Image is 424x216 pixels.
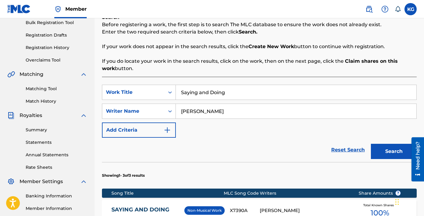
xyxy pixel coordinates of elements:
[102,122,176,138] button: Add Criteria
[164,126,171,134] img: 9d2ae6d4665cec9f34b9.svg
[260,190,350,197] div: Writers
[7,71,15,78] img: Matching
[365,5,373,13] img: search
[5,4,13,32] div: Need help?
[20,112,42,119] span: Royalties
[7,5,31,13] img: MLC Logo
[26,32,87,38] a: Registration Drafts
[26,127,87,133] a: Summary
[404,3,417,15] div: User Menu
[381,5,389,13] img: help
[111,206,181,215] a: SAYING AND DOING
[395,6,401,12] div: Notifications
[80,71,87,78] img: expand
[20,178,63,185] span: Member Settings
[80,112,87,119] img: expand
[230,207,260,214] div: X7390A
[54,5,62,13] img: Top Rightsholder
[363,203,396,207] span: Total Known Shares
[102,43,417,50] p: If your work does not appear in the search results, click the button to continue with registration.
[106,89,161,96] div: Work Title
[102,85,417,162] form: Search Form
[26,57,87,63] a: Overclaims Tool
[328,143,368,157] a: Reset Search
[7,178,15,185] img: Member Settings
[106,108,161,115] div: Writer Name
[371,144,417,159] button: Search
[395,193,399,211] div: Drag
[379,3,391,15] div: Help
[26,193,87,199] a: Banking Information
[26,44,87,51] a: Registration History
[363,3,375,15] a: Public Search
[111,190,224,197] div: Song Title
[26,152,87,158] a: Annual Statements
[224,190,260,197] div: MLC Song Code
[102,21,417,28] p: Before registering a work, the first step is to search The MLC database to ensure the work does n...
[26,19,87,26] a: Bulk Registration Tool
[260,207,350,214] div: [PERSON_NAME]
[26,98,87,104] a: Match History
[80,178,87,185] img: expand
[26,139,87,146] a: Statements
[239,29,257,35] strong: Search.
[7,112,15,119] img: Royalties
[248,44,294,49] strong: Create New Work
[102,28,417,36] p: Enter the two required search criteria below, then click
[102,58,417,72] p: If you do locate your work in the search results, click on the work, then on the next page, click...
[26,205,87,212] a: Member Information
[26,164,87,171] a: Rate Sheets
[187,208,222,213] p: Non-Musical Work
[20,71,43,78] span: Matching
[359,190,401,197] span: Share Amounts
[26,86,87,92] a: Matching Tool
[408,137,424,182] iframe: Resource Center
[393,187,424,216] iframe: Chat Widget
[65,5,87,12] span: Member
[102,173,145,178] p: Showing 1 - 3 of 3 results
